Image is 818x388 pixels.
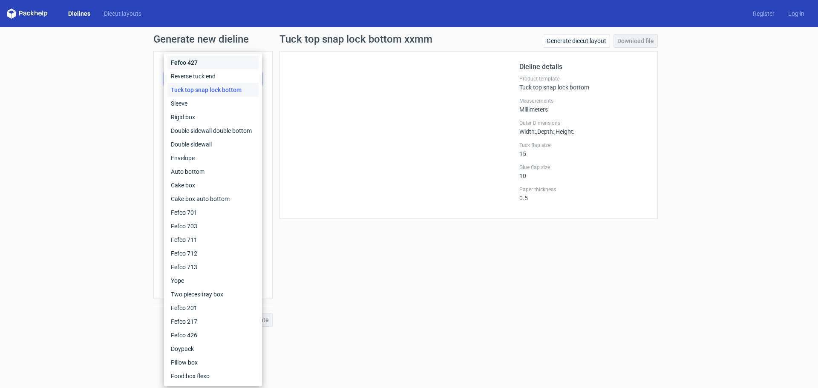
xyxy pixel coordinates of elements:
span: , Height : [554,128,574,135]
span: , Depth : [536,128,554,135]
div: Food box flexo [167,369,259,383]
div: 10 [519,164,647,179]
a: Log in [781,9,811,18]
div: Fefco 703 [167,219,259,233]
div: Rigid box [167,110,259,124]
a: Diecut layouts [97,9,148,18]
div: Pillow box [167,356,259,369]
div: Doypack [167,342,259,356]
div: Fefco 701 [167,206,259,219]
div: Tuck top snap lock bottom [519,75,647,91]
label: Glue flap size [519,164,647,171]
div: Millimeters [519,98,647,113]
div: Auto bottom [167,165,259,178]
div: Two pieces tray box [167,287,259,301]
div: 0.5 [519,186,647,201]
div: Cake box [167,178,259,192]
div: Fefco 426 [167,328,259,342]
a: Dielines [61,9,97,18]
label: Outer Dimensions [519,120,647,126]
label: Measurements [519,98,647,104]
div: Fefco 712 [167,247,259,260]
div: Fefco 217 [167,315,259,328]
div: Envelope [167,151,259,165]
h1: Generate new dieline [153,34,665,44]
div: Fefco 713 [167,260,259,274]
label: Paper thickness [519,186,647,193]
div: Yope [167,274,259,287]
div: Fefco 427 [167,56,259,69]
div: Sleeve [167,97,259,110]
div: Cake box auto bottom [167,192,259,206]
div: Double sidewall double bottom [167,124,259,138]
h1: Tuck top snap lock bottom xxmm [279,34,432,44]
div: Fefco 201 [167,301,259,315]
span: Width : [519,128,536,135]
label: Tuck flap size [519,142,647,149]
div: Double sidewall [167,138,259,151]
div: 15 [519,142,647,157]
a: Generate diecut layout [543,34,610,48]
div: Reverse tuck end [167,69,259,83]
label: Product template [519,75,647,82]
a: Register [746,9,781,18]
div: Fefco 711 [167,233,259,247]
h2: Dieline details [519,62,647,72]
div: Tuck top snap lock bottom [167,83,259,97]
